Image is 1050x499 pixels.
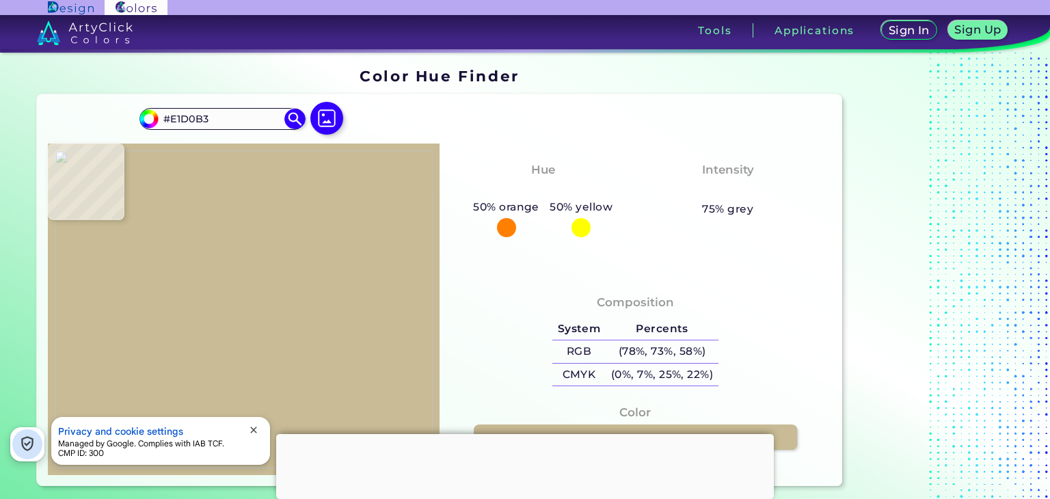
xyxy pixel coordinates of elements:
img: logo_artyclick_colors_white.svg [37,21,133,45]
h5: System [552,318,606,340]
h5: 75% grey [702,200,753,218]
h5: (78%, 73%, 58%) [606,340,718,363]
img: 5413ea0f-94ce-417b-85a1-9d197c226eb6 [55,150,433,468]
img: icon search [284,109,305,129]
h4: Intensity [702,160,754,180]
img: ArtyClick Design logo [48,1,94,14]
iframe: Advertisement [848,62,1019,491]
h4: Hue [531,160,555,180]
iframe: Advertisement [276,434,774,496]
h4: Composition [597,293,674,312]
h4: Color [619,403,651,422]
h5: 50% orange [468,198,545,216]
h5: 50% yellow [545,198,618,216]
h1: Color Hue Finder [360,66,519,86]
input: type color.. [159,110,286,129]
h5: CMYK [552,364,606,386]
h5: RGB [552,340,606,363]
h3: Pale [708,182,747,198]
h5: Sign In [891,25,928,36]
img: icon picture [310,102,343,135]
h3: Tools [698,25,731,36]
h5: Sign Up [957,25,999,35]
a: Sign In [884,22,934,39]
h5: Percents [606,318,718,340]
h5: (0%, 7%, 25%, 22%) [606,364,718,386]
a: Sign Up [951,22,1005,39]
h3: Orange-Yellow [491,182,595,198]
h3: Applications [775,25,854,36]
